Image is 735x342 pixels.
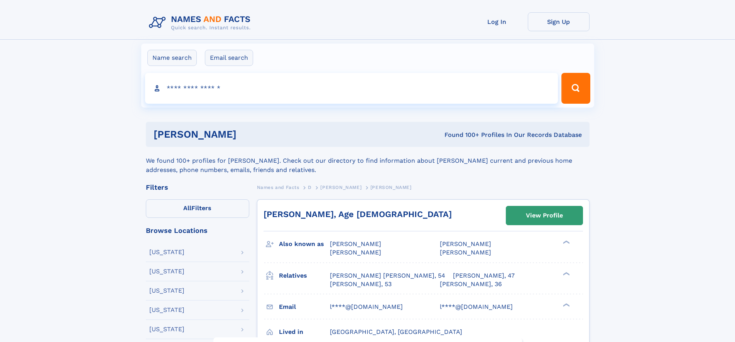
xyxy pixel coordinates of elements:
[526,207,563,224] div: View Profile
[330,240,381,248] span: [PERSON_NAME]
[440,240,491,248] span: [PERSON_NAME]
[145,73,558,104] input: search input
[146,199,249,218] label: Filters
[561,240,570,245] div: ❯
[308,182,312,192] a: D
[154,130,341,139] h1: [PERSON_NAME]
[330,249,381,256] span: [PERSON_NAME]
[146,184,249,191] div: Filters
[561,271,570,276] div: ❯
[279,238,330,251] h3: Also known as
[330,280,392,288] a: [PERSON_NAME], 53
[149,288,184,294] div: [US_STATE]
[147,50,197,66] label: Name search
[440,249,491,256] span: [PERSON_NAME]
[149,326,184,332] div: [US_STATE]
[561,73,590,104] button: Search Button
[146,227,249,234] div: Browse Locations
[279,300,330,313] h3: Email
[466,12,528,31] a: Log In
[308,185,312,190] span: D
[149,268,184,275] div: [US_STATE]
[149,249,184,255] div: [US_STATE]
[340,131,582,139] div: Found 100+ Profiles In Our Records Database
[257,182,299,192] a: Names and Facts
[279,325,330,339] h3: Lived in
[561,302,570,307] div: ❯
[279,269,330,282] h3: Relatives
[264,209,452,219] a: [PERSON_NAME], Age [DEMOGRAPHIC_DATA]
[149,307,184,313] div: [US_STATE]
[320,185,362,190] span: [PERSON_NAME]
[370,185,412,190] span: [PERSON_NAME]
[205,50,253,66] label: Email search
[506,206,583,225] a: View Profile
[146,12,257,33] img: Logo Names and Facts
[320,182,362,192] a: [PERSON_NAME]
[440,280,502,288] a: [PERSON_NAME], 36
[453,271,515,280] a: [PERSON_NAME], 47
[528,12,590,31] a: Sign Up
[330,271,445,280] a: [PERSON_NAME] [PERSON_NAME], 54
[183,204,191,212] span: All
[330,328,462,335] span: [GEOGRAPHIC_DATA], [GEOGRAPHIC_DATA]
[146,147,590,175] div: We found 100+ profiles for [PERSON_NAME]. Check out our directory to find information about [PERS...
